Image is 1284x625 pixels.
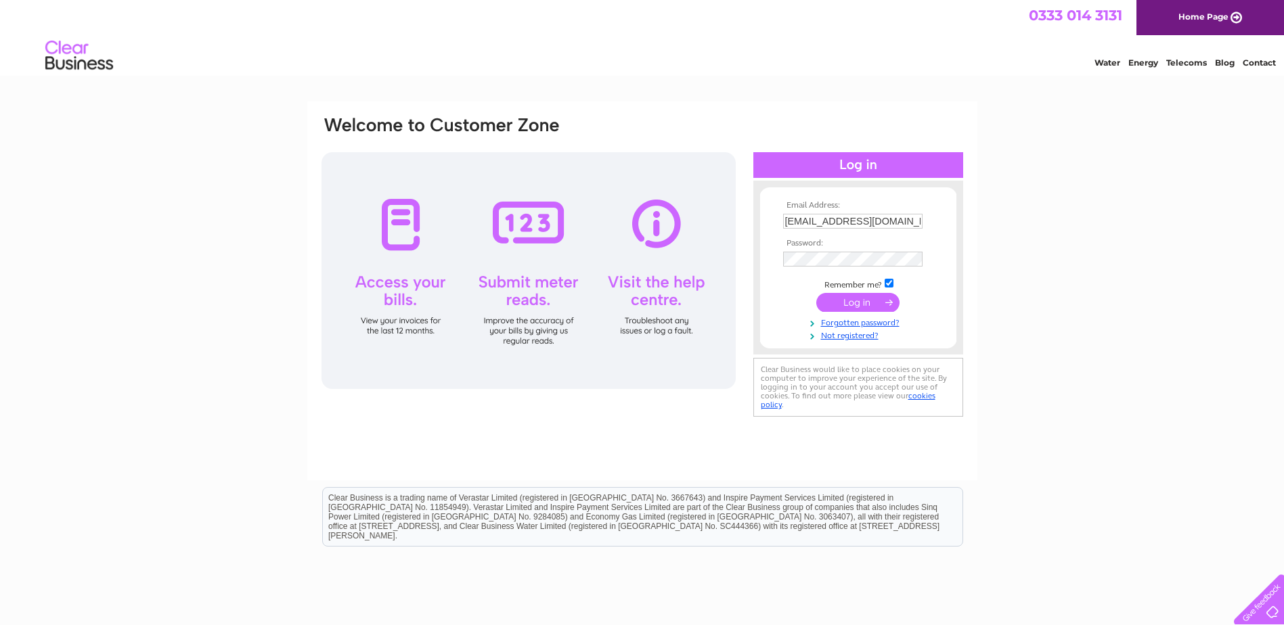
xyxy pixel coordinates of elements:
[753,358,963,417] div: Clear Business would like to place cookies on your computer to improve your experience of the sit...
[323,7,962,66] div: Clear Business is a trading name of Verastar Limited (registered in [GEOGRAPHIC_DATA] No. 3667643...
[1029,7,1122,24] a: 0333 014 3131
[816,293,900,312] input: Submit
[1094,57,1120,68] a: Water
[1215,57,1235,68] a: Blog
[780,239,937,248] th: Password:
[1128,57,1158,68] a: Energy
[761,391,935,409] a: cookies policy
[783,315,937,328] a: Forgotten password?
[780,277,937,290] td: Remember me?
[45,35,114,76] img: logo.png
[783,328,937,341] a: Not registered?
[780,201,937,210] th: Email Address:
[1243,57,1276,68] a: Contact
[1166,57,1207,68] a: Telecoms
